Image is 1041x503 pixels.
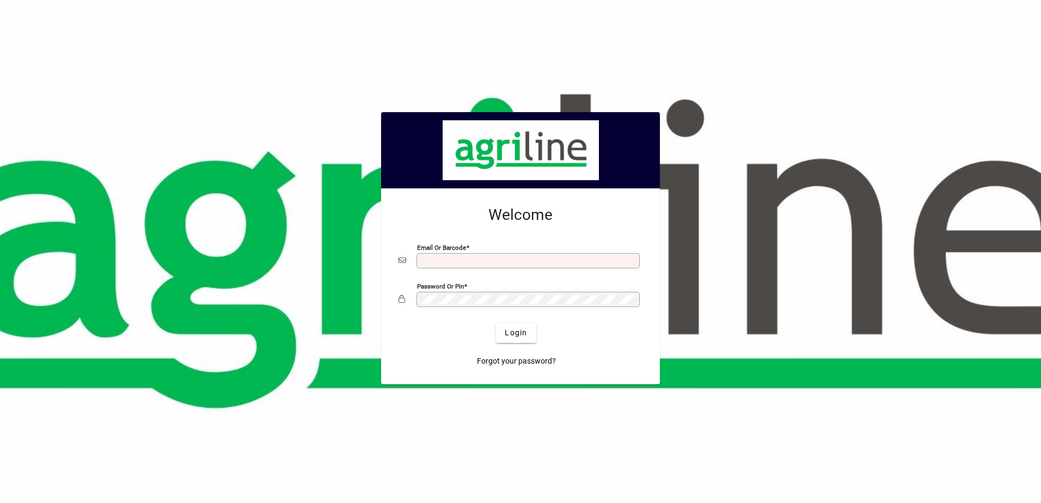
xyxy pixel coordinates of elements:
[477,355,556,367] span: Forgot your password?
[417,282,464,290] mat-label: Password or Pin
[417,243,466,251] mat-label: Email or Barcode
[473,352,560,371] a: Forgot your password?
[399,206,642,224] h2: Welcome
[505,327,527,339] span: Login
[496,323,536,343] button: Login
